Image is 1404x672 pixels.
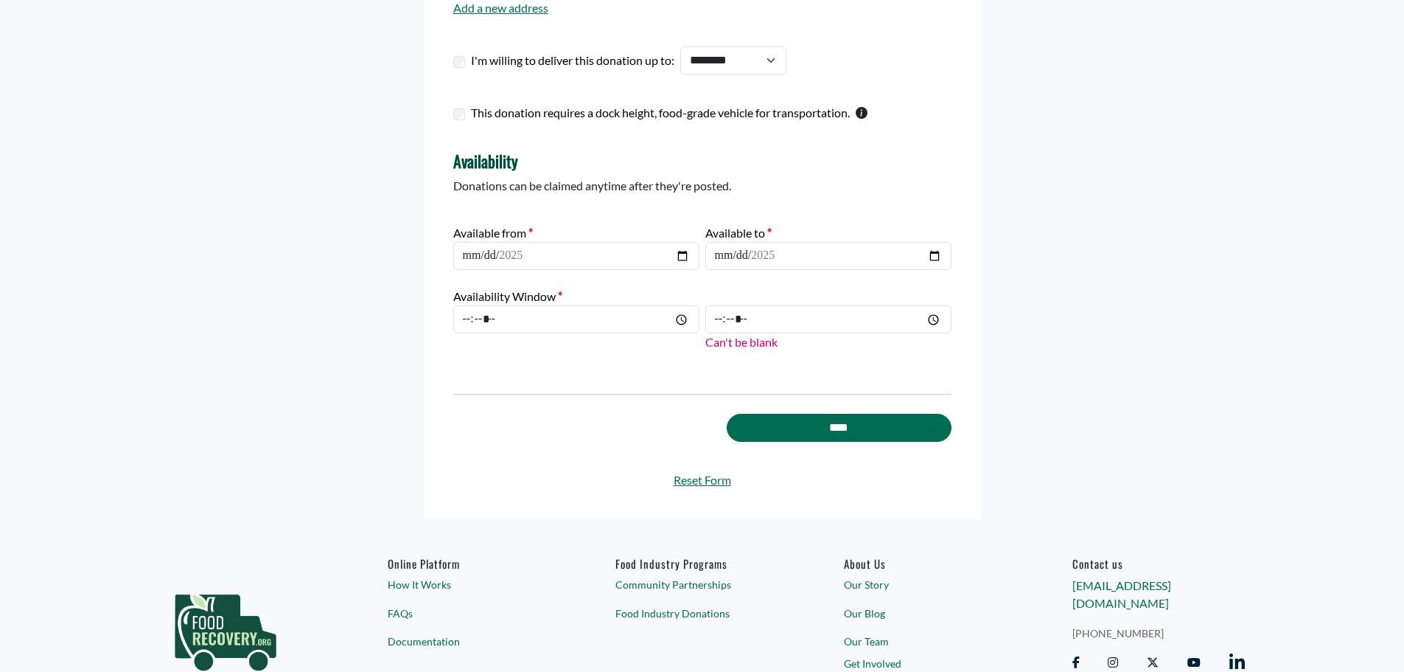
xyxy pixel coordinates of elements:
[453,177,951,195] p: Donations can be claimed anytime after they're posted.
[705,224,772,242] label: Available to
[1072,626,1245,641] a: [PHONE_NUMBER]
[615,606,788,621] a: Food Industry Donations
[844,557,1016,570] a: About Us
[388,557,560,570] h6: Online Platform
[615,557,788,570] h6: Food Industry Programs
[453,288,562,305] label: Availability Window
[856,107,867,119] svg: This checkbox should only be used by warehouses donating more than one pallet of product.
[1072,578,1171,610] a: [EMAIL_ADDRESS][DOMAIN_NAME]
[1072,557,1245,570] h6: Contact us
[844,634,1016,649] a: Our Team
[388,606,560,621] a: FAQs
[471,52,674,69] label: I'm willing to deliver this donation up to:
[453,1,548,15] a: Add a new address
[453,471,951,489] a: Reset Form
[388,634,560,649] a: Documentation
[705,333,951,351] p: Can't be blank
[471,104,850,122] label: This donation requires a dock height, food-grade vehicle for transportation.
[388,577,560,592] a: How It Works
[844,656,1016,671] a: Get Involved
[615,577,788,592] a: Community Partnerships
[453,151,951,170] h4: Availability
[844,577,1016,592] a: Our Story
[844,606,1016,621] a: Our Blog
[453,224,533,242] label: Available from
